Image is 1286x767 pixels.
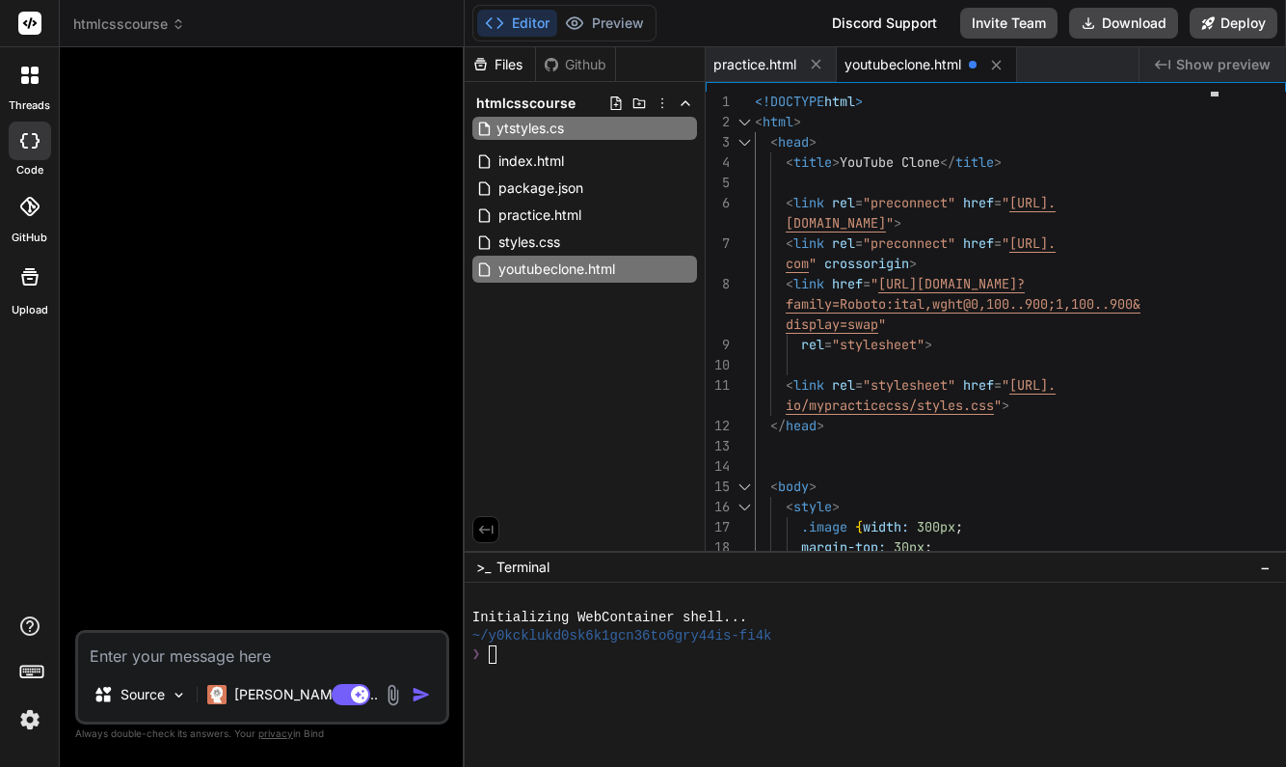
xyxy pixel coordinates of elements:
[706,274,730,294] div: 8
[820,8,949,39] div: Discord Support
[855,93,863,110] span: >
[786,295,1140,313] span: family=Roboto:ital,wght@0,100..900;1,100..900&
[763,113,793,130] span: html
[786,275,793,292] span: <
[963,194,994,211] span: href
[878,315,886,333] span: "
[706,132,730,152] div: 3
[809,133,817,151] span: >
[706,355,730,375] div: 10
[924,336,932,353] span: >
[801,336,824,353] span: rel
[706,92,730,112] div: 1
[706,193,730,213] div: 6
[1009,234,1056,252] span: [URL].
[786,234,793,252] span: <
[855,194,863,211] span: =
[844,55,961,74] span: youtubeclone.html
[863,376,955,394] span: "stylesheet"
[496,204,583,227] span: practice.html
[472,627,772,645] span: ~/y0kcklukd0sk6k1gcn36to6gry44is-fi4k
[994,234,1002,252] span: =
[706,517,730,537] div: 17
[786,255,809,272] span: com
[412,685,431,704] img: icon
[465,55,535,74] div: Files
[963,376,994,394] span: href
[786,376,793,394] span: <
[786,214,886,232] span: [DOMAIN_NAME]
[732,497,757,517] div: Click to collapse the range.
[706,456,730,477] div: 14
[832,498,840,515] span: >
[557,10,652,37] button: Preview
[770,417,786,434] span: </
[382,684,404,706] img: attachment
[1009,376,1056,394] span: [URL].
[855,376,863,394] span: =
[960,8,1058,39] button: Invite Team
[1002,194,1009,211] span: "
[1176,55,1271,74] span: Show preview
[786,153,793,171] span: <
[786,397,994,414] span: io/mypracticecss/styles.css
[894,214,901,232] span: >
[940,153,955,171] span: </
[878,275,1025,292] span: [URL][DOMAIN_NAME]?
[793,194,824,211] span: link
[809,255,817,272] span: "
[1009,194,1056,211] span: [URL].
[832,194,855,211] span: rel
[855,518,863,535] span: {
[706,477,730,497] div: 15
[706,436,730,456] div: 13
[809,478,817,495] span: >
[1256,552,1274,583] button: −
[496,177,585,200] span: package.json
[863,194,955,211] span: "preconnect"
[994,376,1002,394] span: =
[840,153,940,171] span: YouTube Clone
[886,214,894,232] span: "
[894,538,924,556] span: 30px
[732,477,757,497] div: Click to collapse the range.
[832,376,855,394] span: rel
[755,113,763,130] span: <
[1002,376,1009,394] span: "
[832,275,863,292] span: href
[536,55,615,74] div: Github
[496,231,562,254] span: styles.css
[824,255,909,272] span: crossorigin
[770,478,778,495] span: <
[1002,234,1009,252] span: "
[706,416,730,436] div: 12
[994,194,1002,211] span: =
[786,194,793,211] span: <
[732,112,757,132] div: Click to collapse the range.
[476,94,576,113] span: htmlcsscourse
[496,258,617,281] span: youtubeclone.html
[234,685,378,704] p: [PERSON_NAME] 4 S..
[1069,8,1178,39] button: Download
[917,518,955,535] span: 300px
[832,336,924,353] span: "stylesheet"
[1260,558,1271,577] span: −
[472,645,480,664] span: ❯
[13,703,46,736] img: settings
[801,538,886,556] span: margin-top:
[12,302,48,318] label: Upload
[75,725,449,743] p: Always double-check its answers. Your in Bind
[855,234,863,252] span: =
[924,538,932,556] span: ;
[793,153,832,171] span: title
[207,685,227,704] img: Claude 4 Sonnet
[793,376,824,394] span: link
[706,335,730,355] div: 9
[496,558,549,577] span: Terminal
[994,153,1002,171] span: >
[778,133,809,151] span: head
[706,233,730,254] div: 7
[496,150,566,173] span: index.html
[786,315,878,333] span: display=swap
[706,497,730,517] div: 16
